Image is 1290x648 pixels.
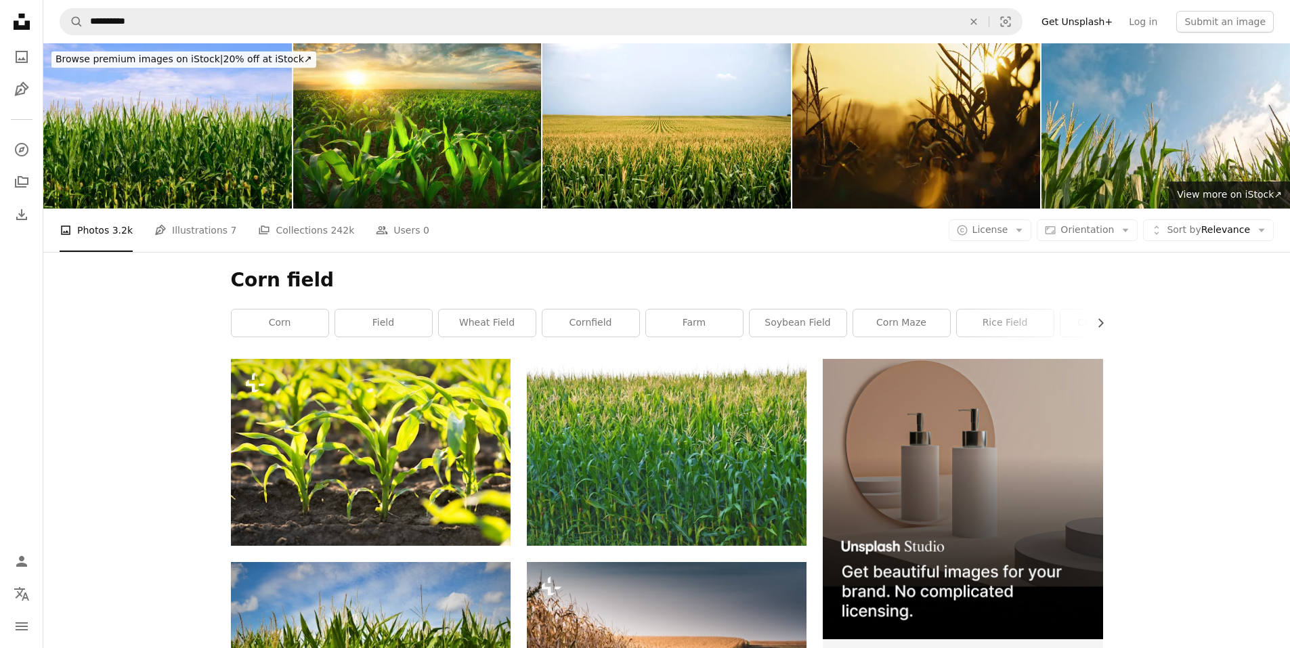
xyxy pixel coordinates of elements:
[1177,189,1282,200] span: View more on iStock ↗
[989,9,1022,35] button: Visual search
[1176,11,1274,33] button: Submit an image
[60,8,1023,35] form: Find visuals sitewide
[646,309,743,337] a: farm
[959,9,989,35] button: Clear
[8,136,35,163] a: Explore
[439,309,536,337] a: wheat field
[542,309,639,337] a: cornfield
[1167,223,1250,237] span: Relevance
[1060,309,1157,337] a: corn harvest
[231,223,237,238] span: 7
[1143,219,1274,241] button: Sort byRelevance
[43,43,324,76] a: Browse premium images on iStock|20% off at iStock↗
[1088,309,1103,337] button: scroll list to the right
[43,43,292,209] img: Farmland in Canada - Corn crop in flowering stage under blue sky
[60,9,83,35] button: Search Unsplash
[1041,43,1290,209] img: Healthy Green Corn Crops in an Agricultural Field
[527,359,807,545] img: corn field in selective photography
[376,209,429,252] a: Users 0
[1033,11,1121,33] a: Get Unsplash+
[8,548,35,575] a: Log in / Sign up
[949,219,1032,241] button: License
[154,209,236,252] a: Illustrations 7
[972,224,1008,235] span: License
[258,209,354,252] a: Collections 242k
[1060,224,1114,235] span: Orientation
[527,446,807,458] a: corn field in selective photography
[8,43,35,70] a: Photos
[423,223,429,238] span: 0
[8,613,35,640] button: Menu
[1121,11,1165,33] a: Log in
[8,201,35,228] a: Download History
[56,53,312,64] span: 20% off at iStock ↗
[1167,224,1201,235] span: Sort by
[335,309,432,337] a: field
[1169,181,1290,209] a: View more on iStock↗
[231,446,511,458] a: Open corn field at sunset.Corn field .
[957,309,1054,337] a: rice field
[1037,219,1138,241] button: Orientation
[8,169,35,196] a: Collections
[8,76,35,103] a: Illustrations
[792,43,1041,209] img: Golden Hour Glow Over Cornfield
[330,223,354,238] span: 242k
[542,43,791,209] img: A field of corn at dusk
[232,309,328,337] a: corn
[8,580,35,607] button: Language
[56,53,223,64] span: Browse premium images on iStock |
[231,268,1103,293] h1: Corn field
[293,43,542,209] img: Sunlit young corn plants on an open field at sunset
[823,359,1102,639] img: file-1715714113747-b8b0561c490eimage
[750,309,846,337] a: soybean field
[231,359,511,545] img: Open corn field at sunset.Corn field .
[853,309,950,337] a: corn maze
